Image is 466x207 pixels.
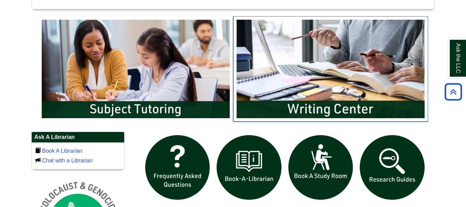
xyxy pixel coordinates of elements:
img: Subject Tutoring Information [38,16,233,121]
a: Chat with a Librarian [42,158,93,163]
a: Book A Librarian [42,148,82,154]
a: Back to Top [442,87,464,96]
img: book a study room icon links to book a study room web page [285,132,357,204]
div: slideshow [38,16,428,124]
img: Writing Center Information [233,16,428,121]
img: Book a Librarian icon links to book a librarian web page [213,132,285,204]
img: frequently asked questions [142,132,214,204]
h2: Ask A Librarian [32,132,124,143]
img: Research Guides icon links to research guides web page [356,132,428,204]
